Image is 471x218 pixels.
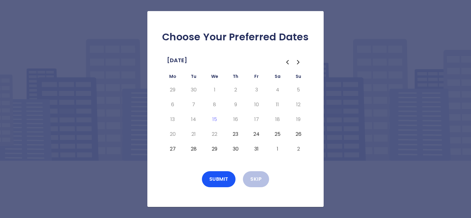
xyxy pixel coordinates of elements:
[209,100,220,110] button: Wednesday, October 8th, 2025
[251,144,262,154] button: Friday, October 31st, 2025
[267,73,288,83] th: Saturday
[293,100,304,110] button: Sunday, October 12th, 2025
[272,144,283,154] button: Saturday, November 1st, 2025
[209,129,220,139] button: Wednesday, October 22nd, 2025
[272,129,283,139] button: Saturday, October 25th, 2025
[272,85,283,95] button: Saturday, October 4th, 2025
[293,85,304,95] button: Sunday, October 5th, 2025
[246,73,267,83] th: Friday
[167,55,187,65] span: [DATE]
[293,57,304,68] button: Go to the Next Month
[251,85,262,95] button: Friday, October 3rd, 2025
[167,129,178,139] button: Monday, October 20th, 2025
[251,129,262,139] button: Friday, October 24th, 2025
[243,171,269,187] button: Skip
[167,100,178,110] button: Monday, October 6th, 2025
[209,115,220,124] button: Today, Wednesday, October 15th, 2025
[167,85,178,95] button: Monday, September 29th, 2025
[188,100,199,110] button: Tuesday, October 7th, 2025
[183,73,204,83] th: Tuesday
[230,115,241,124] button: Thursday, October 16th, 2025
[293,115,304,124] button: Sunday, October 19th, 2025
[188,115,199,124] button: Tuesday, October 14th, 2025
[188,144,199,154] button: Tuesday, October 28th, 2025
[225,73,246,83] th: Thursday
[167,144,178,154] button: Monday, October 27th, 2025
[188,129,199,139] button: Tuesday, October 21st, 2025
[230,100,241,110] button: Thursday, October 9th, 2025
[202,171,236,187] button: Submit
[293,144,304,154] button: Sunday, November 2nd, 2025
[293,129,304,139] button: Sunday, October 26th, 2025
[209,144,220,154] button: Wednesday, October 29th, 2025
[204,73,225,83] th: Wednesday
[188,85,199,95] button: Tuesday, September 30th, 2025
[209,85,220,95] button: Wednesday, October 1st, 2025
[230,129,241,139] button: Thursday, October 23rd, 2025
[288,73,309,83] th: Sunday
[167,115,178,124] button: Monday, October 13th, 2025
[251,115,262,124] button: Friday, October 17th, 2025
[230,85,241,95] button: Thursday, October 2nd, 2025
[272,100,283,110] button: Saturday, October 11th, 2025
[230,144,241,154] button: Thursday, October 30th, 2025
[251,100,262,110] button: Friday, October 10th, 2025
[157,31,314,43] h2: Choose Your Preferred Dates
[162,73,183,83] th: Monday
[272,115,283,124] button: Saturday, October 18th, 2025
[162,73,309,156] table: October 2025
[282,57,293,68] button: Go to the Previous Month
